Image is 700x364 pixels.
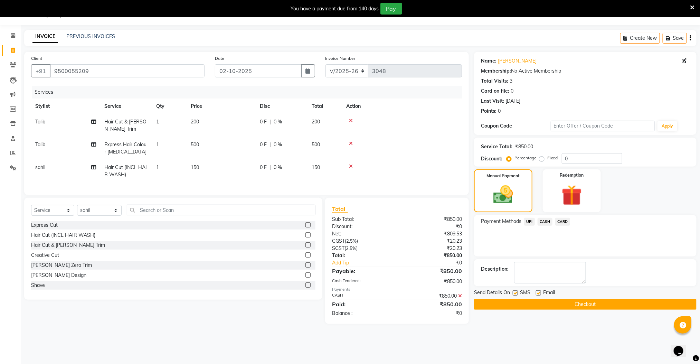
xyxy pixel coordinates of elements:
span: CGST [332,238,345,244]
th: Total [308,99,342,114]
div: ₹850.00 [397,278,467,285]
label: Redemption [560,172,584,178]
div: ₹850.00 [397,292,467,300]
div: 0 [511,87,513,95]
a: PREVIOUS INVOICES [66,33,115,39]
div: No Active Membership [481,67,690,75]
span: Send Details On [474,289,510,298]
div: Balance : [327,310,397,317]
div: ₹850.00 [515,143,533,150]
label: Client [31,55,42,62]
iframe: chat widget [671,336,693,357]
span: 1 [156,119,159,125]
div: Hair Cut & [PERSON_NAME] Trim [31,242,105,249]
input: Search by Name/Mobile/Email/Code [50,64,205,77]
th: Qty [152,99,187,114]
div: Card on file: [481,87,509,95]
div: Net: [327,230,397,237]
img: _gift.svg [555,183,588,208]
span: Talib [35,141,45,148]
th: Service [100,99,152,114]
div: ₹0 [397,223,467,230]
label: Invoice Number [325,55,356,62]
a: Add Tip [327,259,409,267]
th: Price [187,99,256,114]
div: ₹850.00 [397,216,467,223]
th: Disc [256,99,308,114]
label: Fixed [547,155,558,161]
div: ₹20.23 [397,245,467,252]
button: Apply [658,121,677,131]
div: Service Total: [481,143,512,150]
div: 3 [510,77,512,85]
div: Total: [327,252,397,259]
div: Creative Cut [31,252,59,259]
span: Talib [35,119,45,125]
span: 1 [156,141,159,148]
span: 150 [312,164,320,170]
div: Hair Cut (INCL HAIR WASH) [31,232,95,239]
input: Search or Scan [127,205,316,215]
span: 2.5% [346,238,357,244]
span: 0 F [260,118,267,125]
div: You have a payment due from 140 days [291,5,379,12]
div: Cash Tendered: [327,278,397,285]
div: Payable: [327,267,397,275]
div: 0 [498,108,501,115]
span: 200 [191,119,199,125]
div: ₹0 [409,259,467,267]
div: Shave [31,282,45,289]
div: [PERSON_NAME] Zero Trim [31,262,92,269]
div: ₹850.00 [397,267,467,275]
div: [PERSON_NAME] Design [31,272,86,279]
div: Discount: [481,155,502,162]
a: INVOICE [32,30,58,43]
span: 0 % [274,118,282,125]
span: sahil [35,164,45,170]
div: [DATE] [505,97,520,105]
span: 0 % [274,164,282,171]
div: Points: [481,108,496,115]
div: Name: [481,57,496,65]
label: Percentage [514,155,537,161]
span: 200 [312,119,320,125]
div: Last Visit: [481,97,504,105]
div: Total Visits: [481,77,508,85]
span: 1 [156,164,159,170]
div: ( ) [327,237,397,245]
button: Create New [620,33,660,44]
div: ₹809.53 [397,230,467,237]
a: [PERSON_NAME] [498,57,537,65]
button: Save [663,33,687,44]
span: CASH [538,218,552,226]
button: Checkout [474,299,697,310]
th: Stylist [31,99,100,114]
span: 500 [191,141,199,148]
div: Sub Total: [327,216,397,223]
span: 2.5% [346,245,356,251]
button: +91 [31,64,50,77]
span: Hair Cut & [PERSON_NAME] Trim [104,119,146,132]
span: CARD [555,218,570,226]
div: Paid: [327,300,397,308]
span: Email [543,289,555,298]
div: Membership: [481,67,511,75]
span: Total [332,205,348,213]
div: Services [32,86,467,99]
div: Express Cut [31,222,58,229]
button: Pay [380,3,402,15]
div: ₹850.00 [397,252,467,259]
div: Payments [332,287,462,292]
span: UPI [524,218,535,226]
div: Description: [481,265,509,273]
div: ( ) [327,245,397,252]
span: Payment Methods [481,218,521,225]
span: | [269,164,271,171]
span: 150 [191,164,199,170]
span: Hair Cut (INCL HAIR WASH) [104,164,147,178]
div: ₹850.00 [397,300,467,308]
span: | [269,141,271,148]
img: _cash.svg [487,183,519,206]
span: 0 % [274,141,282,148]
label: Date [215,55,224,62]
